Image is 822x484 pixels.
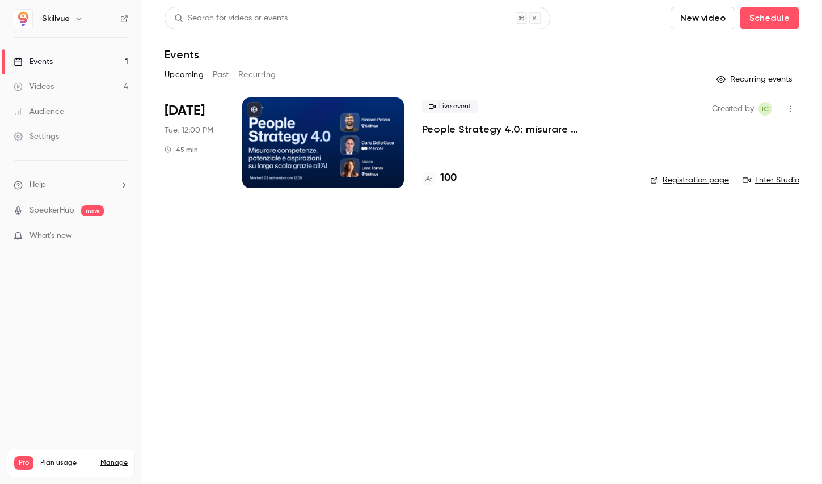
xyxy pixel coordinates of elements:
div: Audience [14,106,64,117]
div: 45 min [165,145,198,154]
div: Search for videos or events [174,12,288,24]
span: Pro [14,456,33,470]
a: Manage [100,458,128,468]
span: [DATE] [165,102,205,120]
button: Schedule [740,7,799,29]
h1: Events [165,48,199,61]
div: Videos [14,81,54,92]
a: Registration page [650,175,729,186]
a: People Strategy 4.0: misurare competenze, potenziale e aspirazioni su larga scala con l’AI [422,122,632,136]
button: New video [671,7,735,29]
span: What's new [29,230,72,242]
button: Recurring [238,66,276,84]
h6: Skillvue [42,13,70,24]
a: SpeakerHub [29,205,74,216]
h4: 100 [440,171,457,186]
span: IC [762,102,769,116]
button: Past [213,66,229,84]
button: Upcoming [165,66,204,84]
span: new [81,205,104,216]
div: Settings [14,131,59,142]
div: Events [14,56,53,67]
iframe: Noticeable Trigger [115,231,128,241]
a: Enter Studio [743,175,799,186]
a: 100 [422,171,457,186]
span: Help [29,179,46,191]
span: Plan usage [40,458,94,468]
li: help-dropdown-opener [14,179,128,191]
span: Irene Cassanmagnago [758,102,772,116]
img: Skillvue [14,10,32,28]
span: Tue, 12:00 PM [165,125,213,136]
button: Recurring events [711,70,799,88]
span: Live event [422,100,478,113]
span: Created by [712,102,754,116]
div: Sep 23 Tue, 12:00 PM (Europe/Rome) [165,97,224,188]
